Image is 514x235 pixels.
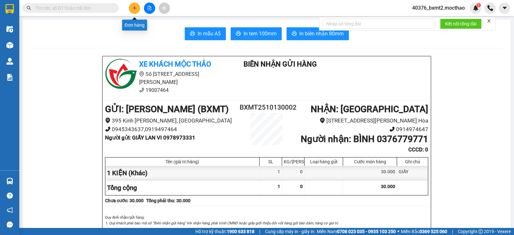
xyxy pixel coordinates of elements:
i: 1. Quý khách phải báo mã số “Biên nhận gửi hàng” khi nhận hàng, phải trình CMND hoặc giấy giới th... [105,221,339,225]
button: caret-down [499,3,510,14]
div: Tên (giá trị hàng) [107,159,258,164]
b: NHẬN : [GEOGRAPHIC_DATA] [311,104,428,114]
span: 40376_bxmt2.mocthao [407,4,470,12]
div: BÌNH [61,20,127,28]
div: 0 [282,166,305,180]
div: SL [261,159,280,164]
input: Nhập số tổng đài [323,19,435,29]
span: search [27,6,31,10]
span: file-add [147,6,152,10]
li: 0914974647 [294,125,428,134]
div: Ghi chú [399,159,426,164]
span: plus [132,6,137,10]
span: Miền Bắc [401,228,447,235]
span: phone [389,126,395,132]
b: Người gửi : GIẤY LAN VI 0978973331 [105,134,195,141]
span: environment [105,118,111,123]
span: question-circle [7,193,13,199]
button: printerIn biên nhận 80mm [287,27,349,40]
span: aim [162,6,166,10]
span: environment [139,71,144,77]
div: 0978973331 [5,35,57,44]
b: Chưa cước : 30.000 [105,198,144,203]
strong: 1900 633 818 [227,229,254,234]
span: notification [7,207,13,213]
strong: 0369 525 060 [420,229,447,234]
li: Số [STREET_ADDRESS][PERSON_NAME] [105,70,225,86]
span: close [487,19,491,23]
button: plus [129,3,140,14]
li: [STREET_ADDRESS][PERSON_NAME] Hòa [294,116,428,125]
div: 0376779771 [61,28,127,37]
span: In mẫu A5 [198,30,221,38]
div: GIẤY [397,166,428,180]
img: logo.jpg [105,59,137,91]
b: Biên Nhận Gửi Hàng [244,60,317,68]
input: Tìm tên, số ĐT hoặc mã đơn [35,5,111,12]
img: logo-vxr [5,4,14,14]
button: Kết nối tổng đài [440,19,482,29]
span: 30.000 [381,184,395,189]
li: 0945343637,0919497464 [105,125,240,134]
div: Loại hàng gửi [306,159,341,164]
span: ⚪️ [397,230,399,233]
img: icon-new-feature [473,5,479,11]
span: 1 [278,184,280,189]
div: 1 [260,166,282,180]
li: 19007464 [105,86,225,94]
div: Cước món hàng [345,159,395,164]
img: warehouse-icon [6,26,13,32]
div: 1 KIỆN (Khác) [105,166,260,180]
img: warehouse-icon [6,42,13,49]
span: printer [292,31,297,37]
h2: BXMT2510130002 [240,102,294,113]
span: In tem 100mm [244,30,277,38]
span: 1 [477,3,480,7]
div: 30.000 [343,166,397,180]
sup: 1 [476,3,481,7]
div: [GEOGRAPHIC_DATA] [61,5,127,20]
span: In biên nhận 80mm [299,30,344,38]
b: Xe khách Mộc Thảo [139,60,211,68]
span: Miền Nam [317,228,396,235]
button: printerIn tem 100mm [231,27,282,40]
div: [PERSON_NAME] (BXMT) [5,5,57,28]
span: phone [105,126,111,132]
div: 0 [61,37,127,44]
span: | [452,228,453,235]
span: Kết nối tổng đài [445,20,476,27]
span: printer [236,31,241,37]
span: 0 [300,184,303,189]
span: copyright [478,229,483,234]
li: 395 Kinh [PERSON_NAME], [GEOGRAPHIC_DATA] [105,116,240,125]
span: Hỗ trợ kỹ thuật: [195,228,254,235]
span: environment [320,118,325,123]
span: | [259,228,260,235]
button: printerIn mẫu A5 [185,27,226,40]
span: Tổng cộng [107,184,137,192]
button: file-add [144,3,155,14]
span: Cung cấp máy in - giấy in: [265,228,315,235]
strong: 0708 023 035 - 0935 103 250 [337,229,396,234]
b: GỬI : [PERSON_NAME] (BXMT) [105,104,229,114]
div: GIẤY LAN VI [5,28,57,35]
b: CCCD : 0 [408,146,428,153]
span: caret-down [502,5,508,11]
b: Người nhận : BÌNH 0376779771 [301,134,428,144]
img: warehouse-icon [6,178,13,185]
span: Gửi: [5,5,15,12]
img: solution-icon [6,74,13,81]
span: message [7,221,13,228]
span: Nhận: [61,5,77,12]
span: phone [139,87,144,93]
span: printer [190,31,195,37]
img: warehouse-icon [6,58,13,65]
div: KG/[PERSON_NAME] [284,159,303,164]
b: Tổng phải thu: 30.000 [146,198,191,203]
img: phone-icon [487,5,493,11]
button: aim [159,3,170,14]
